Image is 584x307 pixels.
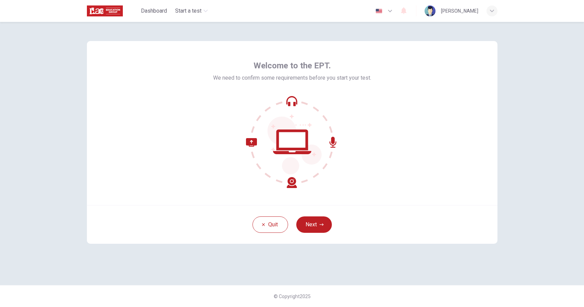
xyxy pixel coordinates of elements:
[87,4,123,18] img: ILAC logo
[375,9,383,14] img: en
[172,5,210,17] button: Start a test
[252,216,288,233] button: Quit
[274,294,311,299] span: © Copyright 2025
[175,7,202,15] span: Start a test
[213,74,371,82] span: We need to confirm some requirements before you start your test.
[254,60,331,71] span: Welcome to the EPT.
[425,5,436,16] img: Profile picture
[141,7,167,15] span: Dashboard
[441,7,478,15] div: [PERSON_NAME]
[138,5,170,17] button: Dashboard
[296,216,332,233] button: Next
[87,4,139,18] a: ILAC logo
